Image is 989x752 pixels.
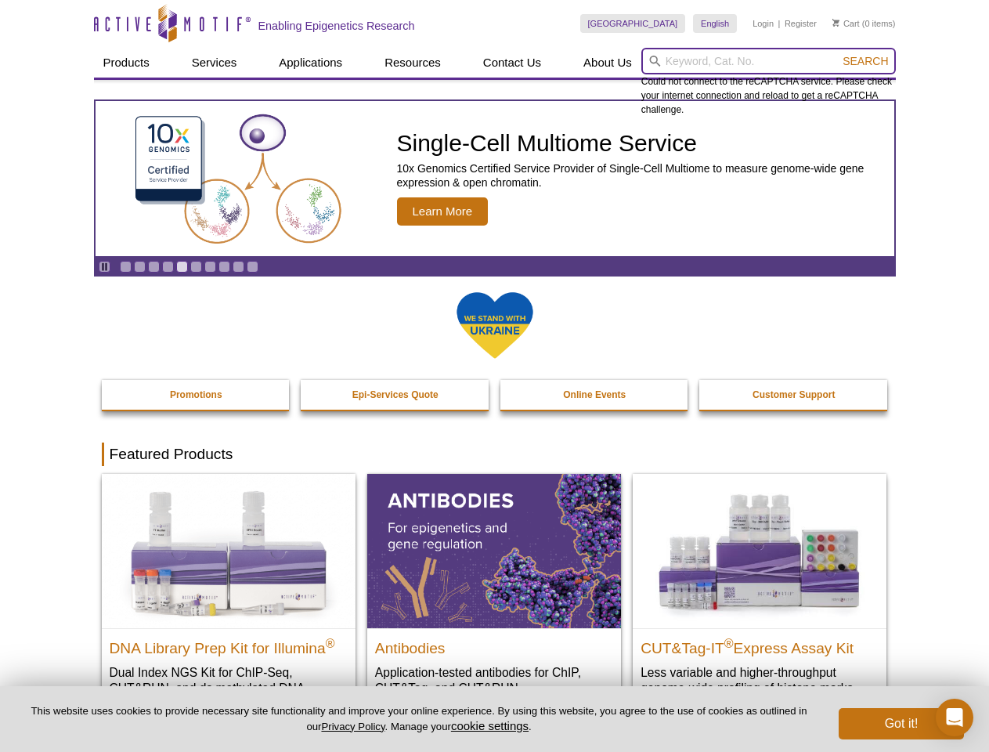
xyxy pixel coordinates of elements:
a: About Us [574,48,641,78]
a: Customer Support [699,380,889,410]
a: Go to slide 6 [190,261,202,273]
a: Promotions [102,380,291,410]
a: Online Events [500,380,690,410]
a: English [693,14,737,33]
a: Epi-Services Quote [301,380,490,410]
a: Go to slide 2 [134,261,146,273]
div: Could not connect to the reCAPTCHA service. Please check your internet connection and reload to g... [641,48,896,117]
p: This website uses cookies to provide necessary site functionality and improve your online experie... [25,704,813,734]
sup: ® [326,636,335,649]
strong: Epi-Services Quote [352,389,439,400]
a: Register [785,18,817,29]
img: CUT&Tag-IT® Express Assay Kit [633,474,886,627]
li: (0 items) [832,14,896,33]
img: We Stand With Ukraine [456,291,534,360]
h2: Antibodies [375,633,613,656]
img: All Antibodies [367,474,621,627]
a: Privacy Policy [321,721,384,732]
h2: Enabling Epigenetics Research [258,19,415,33]
p: Dual Index NGS Kit for ChIP-Seq, CUT&RUN, and ds methylated DNA assays. [110,664,348,712]
input: Keyword, Cat. No. [641,48,896,74]
p: Less variable and higher-throughput genome-wide profiling of histone marks​. [641,664,879,696]
a: Cart [832,18,860,29]
p: Application-tested antibodies for ChIP, CUT&Tag, and CUT&RUN. [375,664,613,696]
a: Services [182,48,247,78]
a: Go to slide 7 [204,261,216,273]
img: DNA Library Prep Kit for Illumina [102,474,356,627]
a: Go to slide 10 [247,261,258,273]
button: Search [838,54,893,68]
a: Toggle autoplay [99,261,110,273]
sup: ® [724,636,734,649]
a: Go to slide 5 [176,261,188,273]
a: Go to slide 4 [162,261,174,273]
span: Search [843,55,888,67]
h2: CUT&Tag-IT Express Assay Kit [641,633,879,656]
div: Open Intercom Messenger [936,699,973,736]
img: Your Cart [832,19,839,27]
h2: DNA Library Prep Kit for Illumina [110,633,348,656]
a: Go to slide 3 [148,261,160,273]
a: Resources [375,48,450,78]
h2: Featured Products [102,443,888,466]
a: Go to slide 9 [233,261,244,273]
button: cookie settings [451,719,529,732]
strong: Customer Support [753,389,835,400]
a: Login [753,18,774,29]
a: Products [94,48,159,78]
a: Applications [269,48,352,78]
a: DNA Library Prep Kit for Illumina DNA Library Prep Kit for Illumina® Dual Index NGS Kit for ChIP-... [102,474,356,727]
a: Go to slide 1 [120,261,132,273]
li: | [778,14,781,33]
strong: Promotions [170,389,222,400]
a: All Antibodies Antibodies Application-tested antibodies for ChIP, CUT&Tag, and CUT&RUN. [367,474,621,711]
a: CUT&Tag-IT® Express Assay Kit CUT&Tag-IT®Express Assay Kit Less variable and higher-throughput ge... [633,474,886,711]
a: [GEOGRAPHIC_DATA] [580,14,686,33]
a: Contact Us [474,48,550,78]
a: Go to slide 8 [218,261,230,273]
strong: Online Events [563,389,626,400]
button: Got it! [839,708,964,739]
